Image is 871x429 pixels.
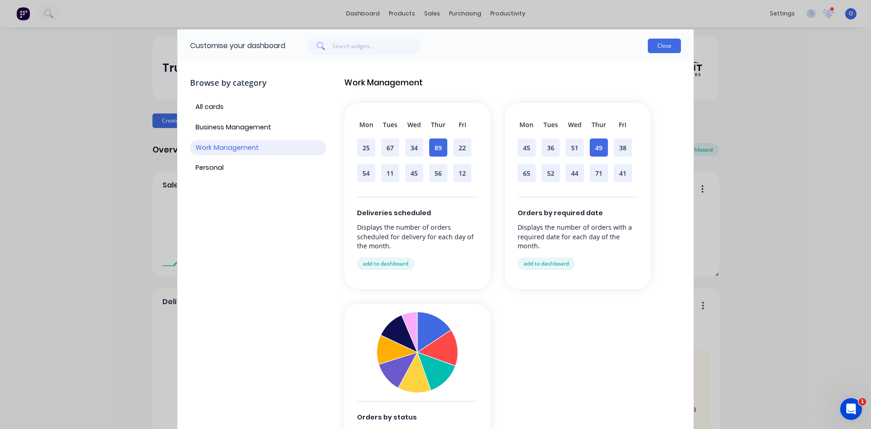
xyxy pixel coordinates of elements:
[518,208,638,218] span: Orders by required date
[453,138,471,157] div: 22
[859,398,866,405] span: 1
[381,164,399,182] div: 11
[405,118,423,131] div: Wed
[190,40,285,51] span: Customise your dashboard
[518,164,536,182] div: 65
[357,118,375,131] div: Mon
[614,164,632,182] div: 41
[357,258,414,270] button: add to dashboard
[614,138,632,157] div: 38
[190,120,326,135] button: Business Management
[357,223,478,250] p: Displays the number of orders scheduled for delivery for each day of the month.
[190,77,326,89] span: Browse by category
[429,118,447,131] div: Thur
[190,99,326,114] button: All cards
[357,164,375,182] div: 54
[518,138,536,157] div: 45
[357,413,478,423] span: Orders by status
[333,37,421,55] input: Search widgets...
[429,164,447,182] div: 56
[566,164,584,182] div: 44
[190,140,326,155] button: Work Management
[590,118,608,131] div: Thur
[648,39,681,53] button: Close
[381,118,399,131] div: Tues
[377,311,458,393] img: Sales Orders By Status widget
[405,164,423,182] div: 45
[381,138,399,157] div: 67
[429,138,447,157] div: 89
[590,138,608,157] div: 49
[542,138,560,157] div: 36
[453,164,471,182] div: 12
[542,118,560,131] div: Tues
[518,258,575,270] button: add to dashboard
[453,118,471,131] div: Fri
[344,77,681,89] span: Work Management
[518,223,638,250] p: Displays the number of orders with a required date for each day of the month.
[518,118,536,131] div: Mon
[590,164,608,182] div: 71
[840,398,862,420] iframe: Intercom live chat
[614,118,632,131] div: Fri
[566,118,584,131] div: Wed
[357,138,375,157] div: 25
[405,138,423,157] div: 34
[357,208,478,218] span: Deliveries scheduled
[566,138,584,157] div: 51
[542,164,560,182] div: 52
[190,161,326,176] button: Personal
